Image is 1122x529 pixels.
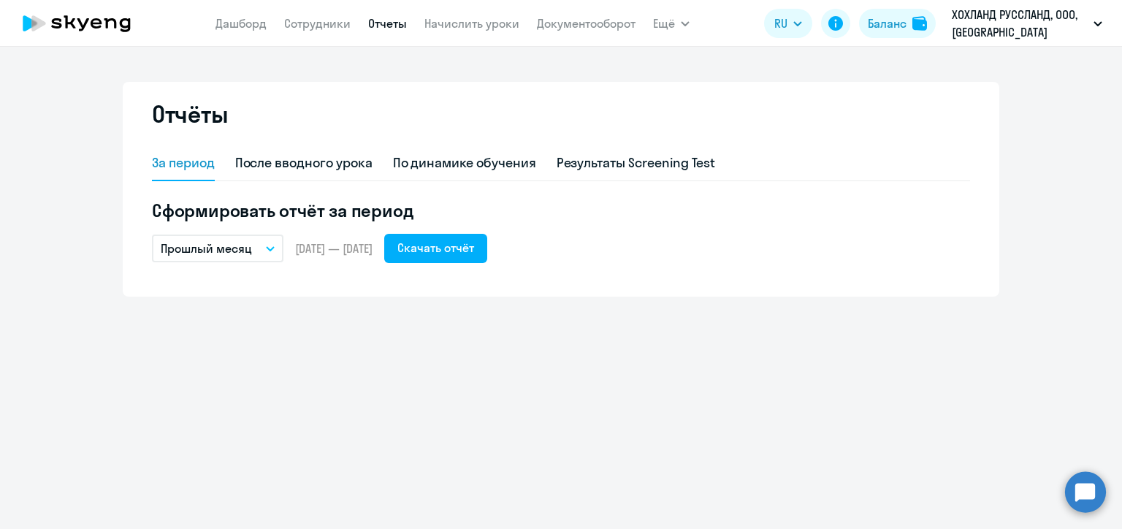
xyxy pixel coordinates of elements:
[295,240,373,256] span: [DATE] — [DATE]
[161,240,252,257] p: Прошлый месяц
[152,153,215,172] div: За период
[868,15,907,32] div: Баланс
[537,16,636,31] a: Документооборот
[653,9,690,38] button: Ещё
[653,15,675,32] span: Ещё
[764,9,812,38] button: RU
[393,153,536,172] div: По динамике обучения
[944,6,1110,41] button: ХОХЛАНД РУССЛАНД, ООО, [GEOGRAPHIC_DATA] 2021/23
[284,16,351,31] a: Сотрудники
[384,234,487,263] button: Скачать отчёт
[152,235,283,262] button: Прошлый месяц
[397,239,474,256] div: Скачать отчёт
[557,153,716,172] div: Результаты Screening Test
[912,16,927,31] img: balance
[368,16,407,31] a: Отчеты
[952,6,1088,41] p: ХОХЛАНД РУССЛАНД, ООО, [GEOGRAPHIC_DATA] 2021/23
[215,16,267,31] a: Дашборд
[424,16,519,31] a: Начислить уроки
[152,199,970,222] h5: Сформировать отчёт за период
[152,99,228,129] h2: Отчёты
[235,153,373,172] div: После вводного урока
[859,9,936,38] button: Балансbalance
[774,15,787,32] span: RU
